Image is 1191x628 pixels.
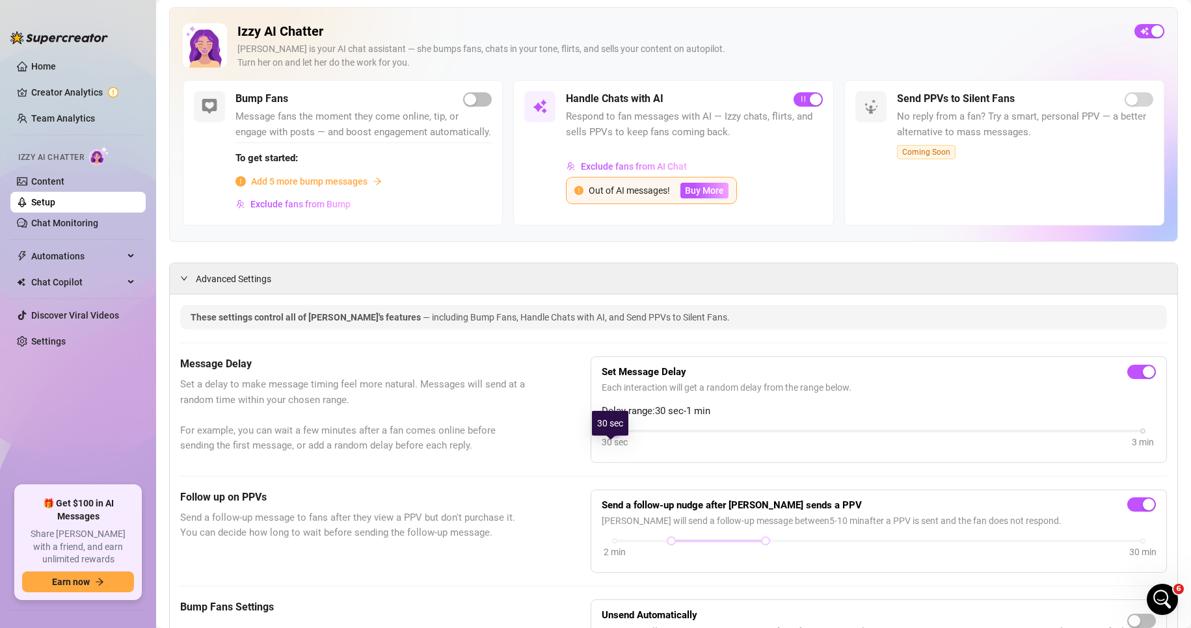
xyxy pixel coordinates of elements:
strong: To get started: [235,152,298,164]
img: svg%3e [567,162,576,171]
span: hello, is there any way to stop the AI chatter from spamming PPVs? it keeps sending them even tho... [55,184,697,194]
div: • 46m ago [130,196,176,210]
span: Coming Soon [897,145,956,159]
img: Profile image for Ella [164,21,190,47]
a: Chat Monitoring [31,218,98,228]
span: 6 [1173,584,1184,594]
div: Recent messageGiselle avatarElla avatarYoni avatarhello, is there any way to stop the AI chatter ... [13,153,247,221]
span: 🎁 Get $100 in AI Messages [22,497,134,523]
div: Izzy just got smarter and safer ✨UpdateImprovement [13,300,247,465]
span: Set a delay to make message timing feel more natural. Messages will send at a random time within ... [180,377,526,454]
a: Setup [31,197,55,207]
span: Each interaction will get a random delay from the range below. [602,380,1156,395]
span: Respond to fan messages with AI — Izzy chats, flirts, and sells PPVs to keep fans coming back. [566,109,822,140]
span: Message fans the moment they come online, tip, or engage with posts — and boost engagement automa... [235,109,492,140]
div: 2 min [604,545,626,559]
div: [PERSON_NAME] is your AI chat assistant — she bumps fans, chats in your tone, flirts, and sells y... [237,42,1124,70]
p: Hi [PERSON_NAME] [26,92,234,114]
span: Earn now [52,577,90,587]
img: svg%3e [236,200,245,209]
h5: Bump Fans Settings [180,599,526,615]
button: Help [130,406,195,458]
span: Exclude fans from Bump [250,199,351,209]
h5: Follow up on PPVs [180,490,526,505]
img: Chat Copilot [17,278,25,287]
div: expanded [180,271,196,285]
span: exclamation-circle [574,186,583,195]
span: Delay range: 30 sec - 1 min [602,404,1156,419]
a: Team Analytics [31,113,95,124]
span: News [215,438,240,447]
button: Earn nowarrow-right [22,571,134,592]
button: Find a time [27,257,234,283]
span: Home [18,438,47,447]
span: Izzy AI Chatter [18,151,84,164]
button: Messages [65,406,130,458]
img: svg%3e [532,99,548,114]
span: arrow-right [373,177,382,186]
img: Profile image for Yoni [139,21,165,47]
span: Automations [31,246,124,267]
div: Recent message [27,164,234,177]
span: Add 5 more bump messages [251,174,368,189]
strong: Send a follow-up nudge after [PERSON_NAME] sends a PPV [602,499,862,511]
img: AI Chatter [89,146,109,165]
div: Update [27,402,68,416]
img: Izzy just got smarter and safer ✨ [14,300,247,391]
span: Messages [75,438,120,447]
img: Izzy AI Chatter [183,23,227,68]
span: These settings control all of [PERSON_NAME]'s features [191,312,423,322]
div: 3 min [1132,435,1154,449]
span: No reply from a fan? Try a smart, personal PPV — a better alternative to mass messages. [897,109,1153,140]
iframe: Intercom live chat [1147,584,1178,615]
span: Buy More [685,185,724,196]
img: Ella avatar [25,195,40,211]
a: Creator Analytics exclamation-circle [31,82,135,103]
div: 30 sec [602,435,628,449]
img: logo [26,26,113,44]
div: Giselle avatarElla avatarYoni avatarhello, is there any way to stop the AI chatter from spamming ... [14,172,247,220]
a: Settings [31,336,66,347]
button: Exclude fans from AI Chat [566,156,688,177]
div: 30 min [1129,545,1157,559]
span: expanded [180,274,188,282]
span: info-circle [235,176,246,187]
strong: Unsend Automatically [602,609,697,621]
h5: Bump Fans [235,91,288,107]
img: svg%3e [202,99,217,114]
h5: Message Delay [180,356,526,372]
span: — including Bump Fans, Handle Chats with AI, and Send PPVs to Silent Fans. [423,312,730,322]
h5: Handle Chats with AI [566,91,663,107]
span: Help [152,438,173,447]
span: Advanced Settings [196,272,271,286]
a: Home [31,61,56,72]
a: Content [31,176,64,187]
strong: Set Message Delay [602,366,686,378]
h5: Send PPVs to Silent Fans [897,91,1015,107]
img: Giselle avatar [31,185,46,200]
span: [PERSON_NAME] will send a follow-up message between 5 - 10 min after a PPV is sent and the fan do... [602,514,1156,528]
span: Exclude fans from AI Chat [581,161,687,172]
span: Chat Copilot [31,272,124,293]
img: svg%3e [863,99,879,114]
span: thunderbolt [17,251,27,261]
img: Profile image for Giselle [189,21,215,47]
button: Exclude fans from Bump [235,194,351,215]
button: Buy More [680,183,729,198]
span: arrow-right [95,577,104,586]
a: Discover Viral Videos [31,310,119,321]
span: Share [PERSON_NAME] with a friend, and earn unlimited rewards [22,528,134,566]
img: logo-BBDzfeDw.svg [10,31,108,44]
div: Schedule a FREE consulting call: [27,239,234,252]
span: Send a follow-up message to fans after they view a PPV but don't purchase it. You can decide how ... [180,510,526,541]
img: Yoni avatar [36,195,51,211]
div: Improvement [73,402,142,416]
h2: Izzy AI Chatter [237,23,1124,40]
p: How can we help? [26,114,234,137]
div: 🌟 Supercreator [55,196,127,210]
button: News [195,406,260,458]
div: 30 sec [592,411,628,436]
div: Out of AI messages! [589,183,670,198]
div: Close [224,21,247,44]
